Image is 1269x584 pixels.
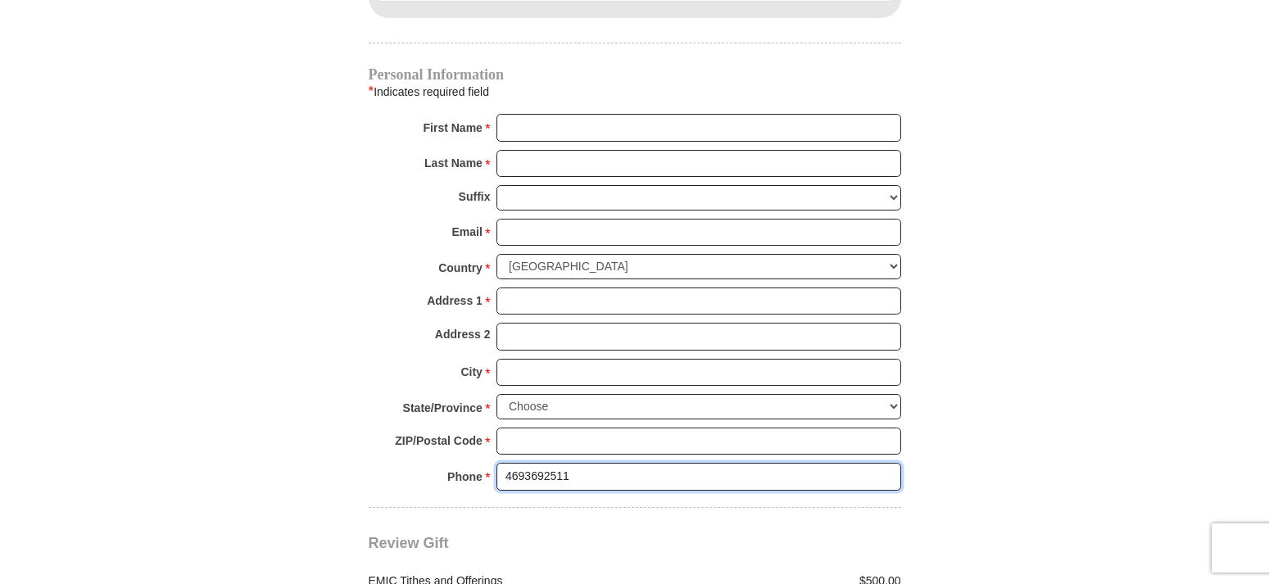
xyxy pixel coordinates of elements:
[447,465,483,488] strong: Phone
[452,220,483,243] strong: Email
[427,289,483,312] strong: Address 1
[395,429,483,452] strong: ZIP/Postal Code
[403,396,483,419] strong: State/Province
[369,535,449,551] span: Review Gift
[369,68,901,81] h4: Personal Information
[438,256,483,279] strong: Country
[460,360,482,383] strong: City
[459,185,491,208] strong: Suffix
[424,116,483,139] strong: First Name
[369,81,901,102] div: Indicates required field
[424,152,483,174] strong: Last Name
[435,323,491,346] strong: Address 2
